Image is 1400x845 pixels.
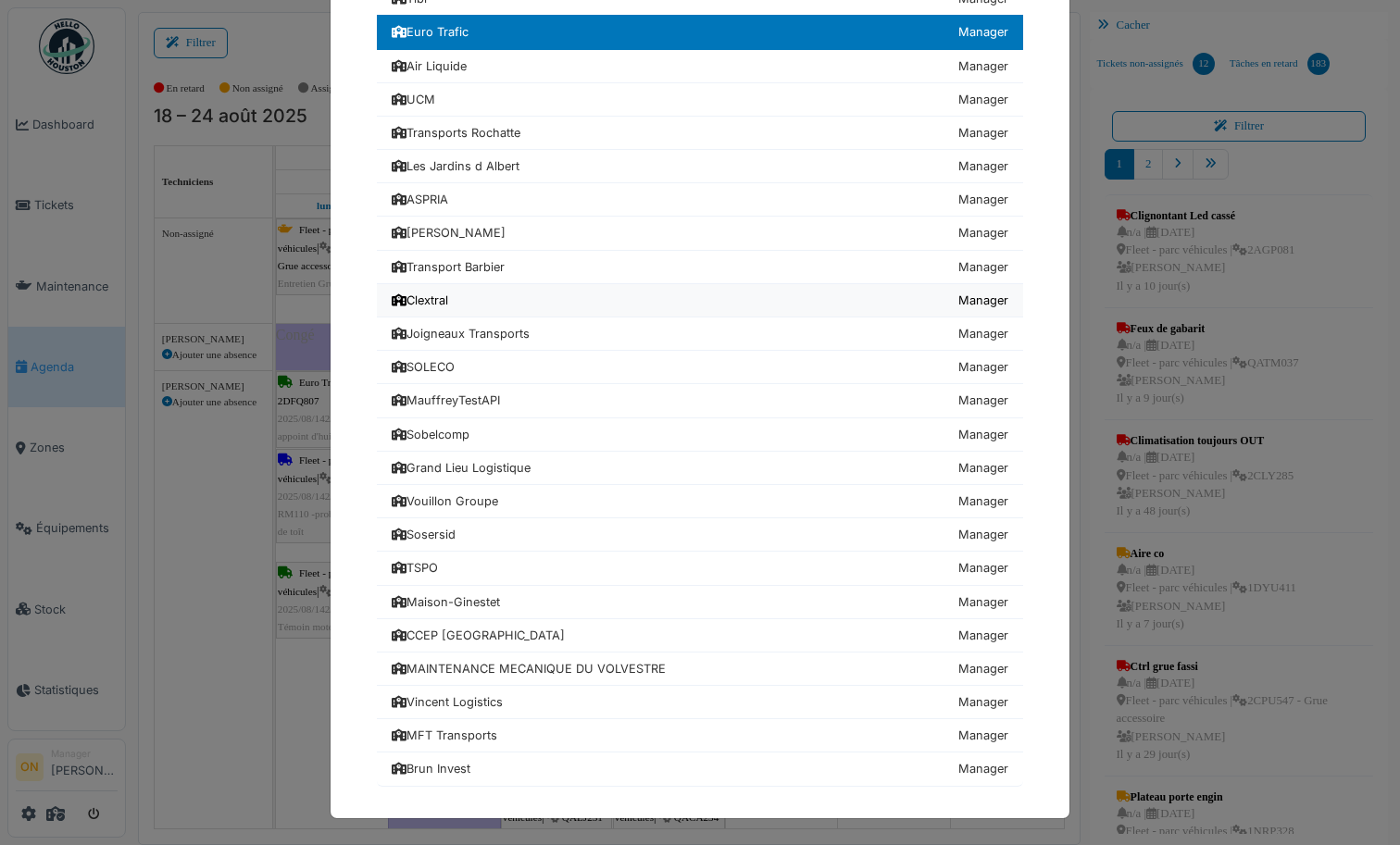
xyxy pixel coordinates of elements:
div: Brun Invest [392,760,470,777]
a: Transports Rochatte Manager [377,117,1023,150]
div: Manager [958,292,1008,309]
div: Manager [958,593,1008,611]
div: TSPO [392,559,438,577]
a: Vouillon Groupe Manager [377,485,1023,518]
a: Sobelcomp Manager [377,418,1023,452]
a: Maison-Ginestet Manager [377,586,1023,619]
a: Vincent Logistics Manager [377,686,1023,719]
a: Transport Barbier Manager [377,251,1023,284]
div: Manager [958,23,1008,41]
div: Vincent Logistics [392,693,503,711]
div: Manager [958,660,1008,677]
div: Clextral [392,292,448,309]
div: Manager [958,358,1008,376]
div: Manager [958,426,1008,443]
div: Joigneaux Transports [392,325,530,342]
div: Manager [958,157,1008,175]
a: MAINTENANCE MECANIQUE DU VOLVESTRE Manager [377,652,1023,686]
a: Euro Trafic Manager [377,15,1023,49]
div: Transport Barbier [392,258,505,276]
div: Sobelcomp [392,426,469,443]
div: [PERSON_NAME] [392,224,506,242]
div: SOLECO [392,358,455,376]
a: TSPO Manager [377,552,1023,585]
div: UCM [392,91,435,108]
div: Manager [958,391,1008,409]
div: Manager [958,760,1008,777]
div: Maison-Ginestet [392,593,500,611]
div: Manager [958,627,1008,644]
a: UCM Manager [377,83,1023,117]
div: MAINTENANCE MECANIQUE DU VOLVESTRE [392,660,666,677]
div: Air Liquide [392,57,467,75]
a: Les Jardins d Albert Manager [377,150,1023,183]
div: Manager [958,124,1008,142]
a: SOLECO Manager [377,351,1023,384]
div: Manager [958,224,1008,242]
div: Les Jardins d Albert [392,157,519,175]
a: Brun Invest Manager [377,752,1023,786]
div: Transports Rochatte [392,124,520,142]
div: CCEP [GEOGRAPHIC_DATA] [392,627,565,644]
div: Manager [958,559,1008,577]
div: Manager [958,459,1008,477]
a: Joigneaux Transports Manager [377,317,1023,351]
div: Manager [958,492,1008,510]
div: Manager [958,57,1008,75]
a: Grand Lieu Logistique Manager [377,452,1023,485]
div: Sosersid [392,526,456,543]
div: Vouillon Groupe [392,492,498,510]
div: Euro Trafic [392,23,469,41]
div: Manager [958,325,1008,342]
div: Manager [958,91,1008,108]
div: ASPRIA [392,191,448,208]
a: ASPRIA Manager [377,183,1023,217]
div: Manager [958,258,1008,276]
div: Manager [958,727,1008,744]
a: MFT Transports Manager [377,719,1023,752]
a: Sosersid Manager [377,518,1023,552]
a: CCEP [GEOGRAPHIC_DATA] Manager [377,619,1023,652]
div: Manager [958,693,1008,711]
a: [PERSON_NAME] Manager [377,217,1023,250]
div: MFT Transports [392,727,497,744]
a: Clextral Manager [377,284,1023,317]
div: Grand Lieu Logistique [392,459,531,477]
a: MauffreyTestAPI Manager [377,384,1023,417]
a: Air Liquide Manager [377,50,1023,83]
div: MauffreyTestAPI [392,391,500,409]
div: Manager [958,191,1008,208]
div: Manager [958,526,1008,543]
